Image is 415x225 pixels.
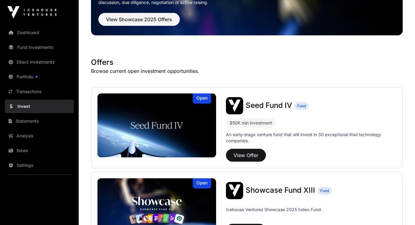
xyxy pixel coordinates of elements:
[5,70,74,84] a: Portfolio
[5,41,74,54] a: Fund Investments
[320,188,329,193] span: Fund
[230,119,272,127] div: $50K min investment
[91,57,403,67] h1: Offers
[91,67,403,75] p: Browse current open investment opportunities.
[97,93,216,157] a: Seed Fund IVOpen
[5,55,74,69] a: Direct Investments
[193,178,211,188] div: Open
[5,26,74,39] a: Dashboard
[5,85,74,98] a: Transactions
[5,114,74,128] a: Statements
[5,129,74,143] a: Analysis
[226,207,322,213] p: Icehouse Ventures Showcase 2025 Index Fund.
[246,102,292,110] a: Seed Fund IV
[384,195,415,225] iframe: Chat Widget
[5,100,74,113] a: Invest
[5,144,74,157] a: News
[246,187,315,195] a: Showcase Fund XIII
[297,104,306,109] span: Fund
[246,101,292,110] span: Seed Fund IV
[226,97,243,114] img: Seed Fund IV
[97,93,216,157] img: Seed Fund IV
[226,118,276,128] div: $50K min investment
[226,182,243,199] img: Showcase Fund XIII
[193,93,211,104] div: Open
[5,159,74,172] a: Settings
[98,19,180,25] a: View Showcase 2025 Offers
[7,6,57,18] img: Icehouse Ventures Logo
[106,16,172,23] span: View Showcase 2025 Offers
[226,149,266,162] button: View Offer
[98,13,180,26] button: View Showcase 2025 Offers
[226,132,396,144] p: An early-stage venture fund that will invest in 30 exceptional Kiwi technology companies.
